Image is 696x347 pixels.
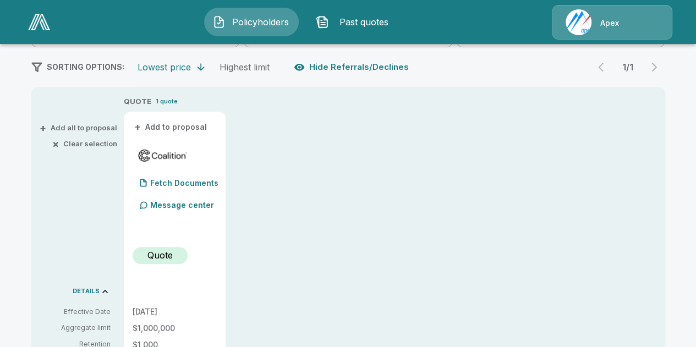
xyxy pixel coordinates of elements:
img: coalitioncyber [137,147,188,163]
p: QUOTE [124,96,151,107]
button: Policyholders IconPolicyholders [204,8,299,36]
p: Aggregate limit [40,323,111,333]
button: Past quotes IconPast quotes [308,8,402,36]
p: 1 / 1 [617,63,639,71]
button: +Add to proposal [133,121,210,133]
span: Past quotes [333,15,394,29]
p: DETAILS [73,288,100,294]
img: Past quotes Icon [316,15,329,29]
p: 1 quote [156,97,178,106]
p: Message center [150,199,214,211]
span: × [52,140,59,147]
p: [DATE] [133,308,217,316]
div: Lowest price [138,62,191,73]
button: Hide Referrals/Declines [292,57,413,78]
div: Highest limit [220,62,270,73]
img: AA Logo [28,14,50,30]
span: Policyholders [230,15,291,29]
button: ×Clear selection [54,140,117,147]
button: +Add all to proposal [42,124,117,131]
p: Fetch Documents [150,179,218,187]
img: Policyholders Icon [212,15,226,29]
p: Effective Date [40,307,111,317]
p: Quote [147,249,173,262]
span: + [40,124,46,131]
span: + [134,123,141,131]
span: SORTING OPTIONS: [47,62,124,71]
p: $1,000,000 [133,324,217,332]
